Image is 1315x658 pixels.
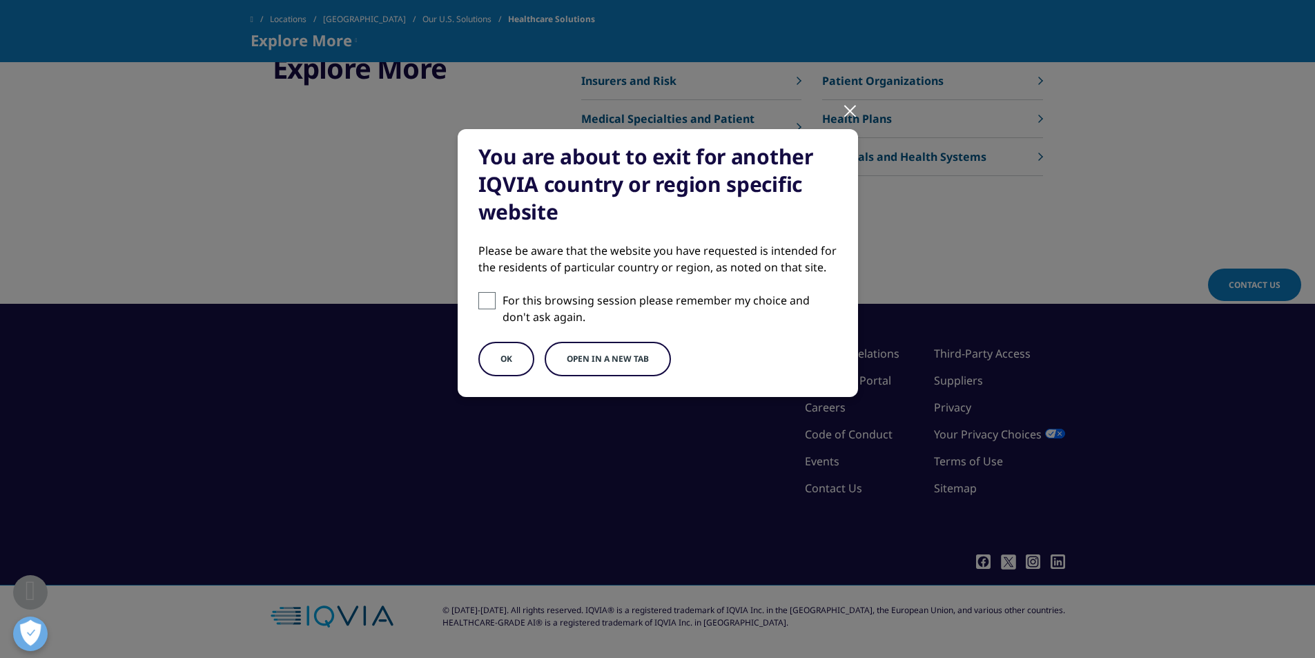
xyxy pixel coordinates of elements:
div: You are about to exit for another IQVIA country or region specific website [478,143,837,226]
div: Please be aware that the website you have requested is intended for the residents of particular c... [478,242,837,275]
button: OK [478,342,534,376]
p: For this browsing session please remember my choice and don't ask again. [503,292,837,325]
button: Open Preferences [13,617,48,651]
button: Open in a new tab [545,342,671,376]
